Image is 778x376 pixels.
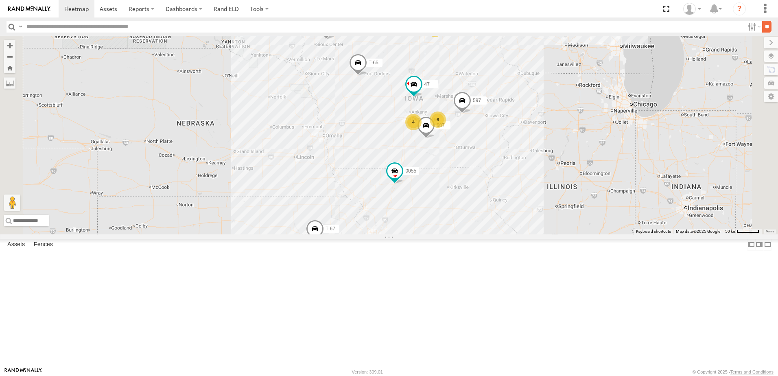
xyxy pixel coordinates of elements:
span: Map data ©2025 Google [676,229,720,234]
a: Visit our Website [4,368,42,376]
label: Measure [4,77,15,89]
button: Zoom out [4,51,15,62]
button: Zoom Home [4,62,15,73]
span: T-65 [369,60,378,66]
button: Keyboard shortcuts [636,229,671,234]
a: Terms (opens in new tab) [766,230,774,233]
label: Hide Summary Table [764,239,772,251]
div: Version: 309.01 [352,369,383,374]
img: rand-logo.svg [8,6,50,12]
div: Tim Zylstra [680,3,704,15]
label: Search Filter Options [745,21,762,33]
div: 4 [405,114,422,130]
div: © Copyright 2025 - [693,369,774,374]
span: 47 [424,81,430,87]
label: Fences [30,239,57,250]
button: Map Scale: 50 km per 52 pixels [723,229,762,234]
label: Map Settings [764,91,778,102]
i: ? [733,2,746,15]
span: 50 km [725,229,736,234]
label: Dock Summary Table to the Right [755,239,763,251]
label: Search Query [17,21,24,33]
span: 597 [473,98,481,104]
div: 6 [430,111,446,128]
label: Assets [3,239,29,250]
button: Zoom in [4,40,15,51]
span: 0055 [405,168,416,174]
a: Terms and Conditions [730,369,774,374]
span: T-67 [326,226,335,232]
button: Drag Pegman onto the map to open Street View [4,195,20,211]
label: Dock Summary Table to the Left [747,239,755,251]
